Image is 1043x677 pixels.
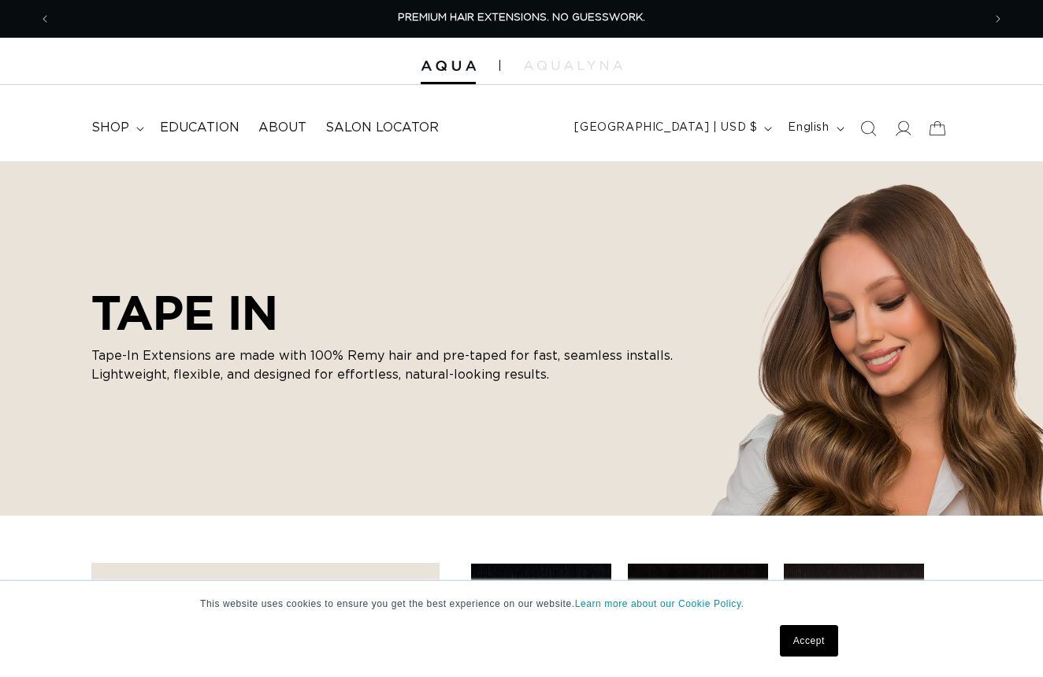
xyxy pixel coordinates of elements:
span: Salon Locator [325,120,439,136]
span: Education [160,120,239,136]
img: aqualyna.com [524,61,622,70]
h2: TAPE IN [91,285,690,340]
summary: shop [82,110,150,146]
a: About [249,110,316,146]
button: Next announcement [981,4,1015,34]
button: [GEOGRAPHIC_DATA] | USD $ [565,113,778,143]
button: English [778,113,850,143]
span: [GEOGRAPHIC_DATA] | USD $ [574,120,757,136]
a: Salon Locator [316,110,448,146]
span: PREMIUM HAIR EXTENSIONS. NO GUESSWORK. [398,13,645,23]
img: Aqua Hair Extensions [421,61,476,72]
span: About [258,120,306,136]
p: This website uses cookies to ensure you get the best experience on our website. [200,597,843,611]
summary: Search [851,111,885,146]
a: Education [150,110,249,146]
a: Learn more about our Cookie Policy. [575,598,744,609]
a: Accept [780,625,838,657]
p: Tape-In Extensions are made with 100% Remy hair and pre-taped for fast, seamless installs. Lightw... [91,346,690,384]
button: Previous announcement [28,4,62,34]
span: shop [91,120,129,136]
span: English [788,120,829,136]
